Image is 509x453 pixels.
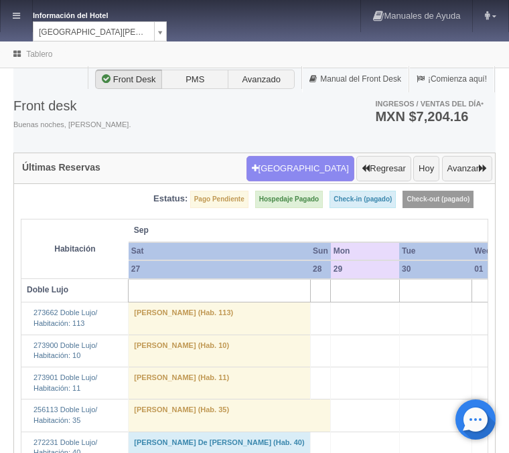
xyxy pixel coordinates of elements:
td: [PERSON_NAME] (Hab. 113) [129,302,310,335]
th: 29 [331,260,399,278]
td: [PERSON_NAME] (Hab. 10) [129,335,310,367]
a: [GEOGRAPHIC_DATA][PERSON_NAME] [33,21,167,41]
label: Check-in (pagado) [330,191,396,208]
label: Estatus: [153,193,188,205]
a: Manual del Front Desk [302,66,409,92]
span: Sep [134,225,325,236]
strong: Habitación [54,244,95,254]
th: Sun [310,242,331,260]
th: 27 [129,260,310,278]
a: 256113 Doble Lujo/Habitación: 35 [33,405,97,424]
h3: Front desk [13,98,131,113]
label: Front Desk [95,70,162,90]
span: Buenas noches, [PERSON_NAME]. [13,120,131,130]
label: Hospedaje Pagado [255,191,323,208]
a: 273901 Doble Lujo/Habitación: 11 [33,373,97,392]
dt: Información del Hotel [33,7,140,21]
button: [GEOGRAPHIC_DATA] [246,156,354,181]
button: Hoy [413,156,439,181]
span: Ingresos / Ventas del día [375,100,484,108]
button: Avanzar [442,156,492,181]
label: Avanzado [228,70,295,90]
h4: Últimas Reservas [22,163,100,173]
th: Sat [129,242,310,260]
td: [PERSON_NAME] (Hab. 35) [129,399,331,432]
a: 273662 Doble Lujo/Habitación: 113 [33,308,97,327]
label: Pago Pendiente [190,191,248,208]
th: Tue [399,242,471,260]
button: Regresar [356,156,411,181]
th: 30 [399,260,471,278]
td: [PERSON_NAME] (Hab. 11) [129,367,310,399]
th: Mon [331,242,399,260]
a: Tablero [26,50,52,59]
a: 273900 Doble Lujo/Habitación: 10 [33,341,97,360]
h3: MXN $7,204.16 [375,110,484,123]
a: ¡Comienza aquí! [409,66,494,92]
span: [GEOGRAPHIC_DATA][PERSON_NAME] [39,22,149,42]
label: Check-out (pagado) [403,191,474,208]
th: 28 [310,260,331,278]
b: Doble Lujo [27,285,68,294]
label: PMS [161,70,228,90]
